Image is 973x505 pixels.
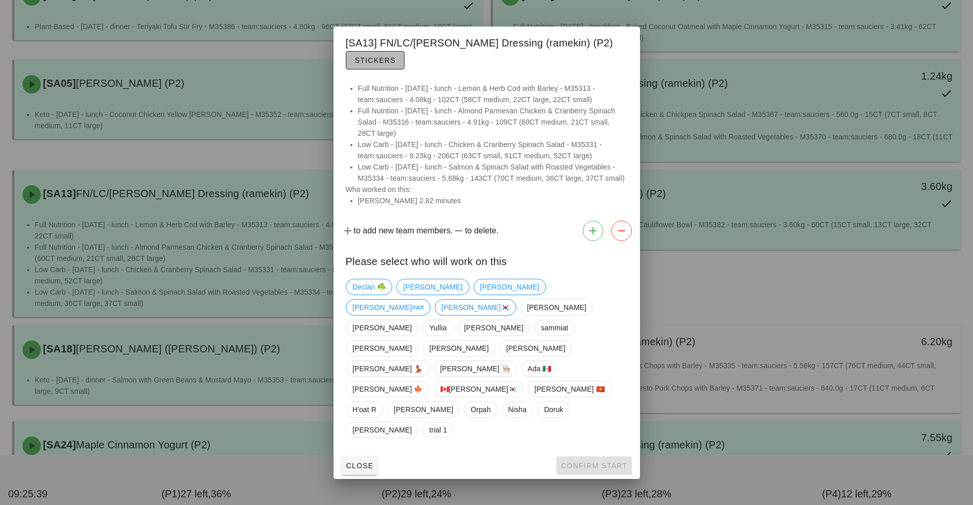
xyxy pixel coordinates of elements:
[352,361,423,376] span: [PERSON_NAME] 💃🏽
[334,27,640,75] div: [SA13] FN/LC/[PERSON_NAME] Dressing (ramekin) (P2)
[346,462,374,470] span: Close
[441,300,510,315] span: [PERSON_NAME]🇰🇷
[506,341,565,356] span: [PERSON_NAME]
[346,51,405,69] button: Stickers
[352,341,412,356] span: [PERSON_NAME]
[429,320,446,335] span: Yullia
[342,456,378,475] button: Close
[429,341,488,356] span: [PERSON_NAME]
[470,402,490,417] span: Orpah
[352,402,376,417] span: H'oat R
[352,300,424,315] span: [PERSON_NAME]###
[440,381,517,397] span: 🇨🇦[PERSON_NAME]🇰🇷
[440,361,510,376] span: [PERSON_NAME] 👨🏼‍🍳
[354,56,396,64] span: Stickers
[358,83,628,105] li: Full Nutrition - [DATE] - lunch - Lemon & Herb Cod with Barley - M35313 - team:sauciers - 4.08kg ...
[358,139,628,161] li: Low Carb - [DATE] - lunch - Chicken & Cranberry Spinach Salad - M35331 - team:sauciers - 9.23kg -...
[334,217,640,245] div: to add new team members. to delete.
[403,279,462,295] span: [PERSON_NAME]
[527,300,586,315] span: [PERSON_NAME]
[544,402,563,417] span: Doruk
[508,402,526,417] span: Nisha
[334,83,640,217] div: Who worked on this:
[352,422,412,438] span: [PERSON_NAME]
[358,161,628,184] li: Low Carb - [DATE] - lunch - Salmon & Spinach Salad with Roasted Vegetables - M35334 - team:saucie...
[540,320,568,335] span: sammiat
[480,279,539,295] span: [PERSON_NAME]
[429,422,447,438] span: trial 1
[358,195,628,206] li: [PERSON_NAME] 2.82 minutes
[352,320,412,335] span: [PERSON_NAME]
[528,361,551,376] span: Ada 🇲🇽
[334,245,640,275] div: Please select who will work on this
[464,320,523,335] span: [PERSON_NAME]
[352,279,386,295] span: Declan ☘️
[534,381,605,397] span: [PERSON_NAME] 🇻🇳
[352,381,423,397] span: [PERSON_NAME] 🍁
[393,402,453,417] span: [PERSON_NAME]
[358,105,628,139] li: Full Nutrition - [DATE] - lunch - Almond Parmesan Chicken & Cranberry Spinach Salad - M35316 - te...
